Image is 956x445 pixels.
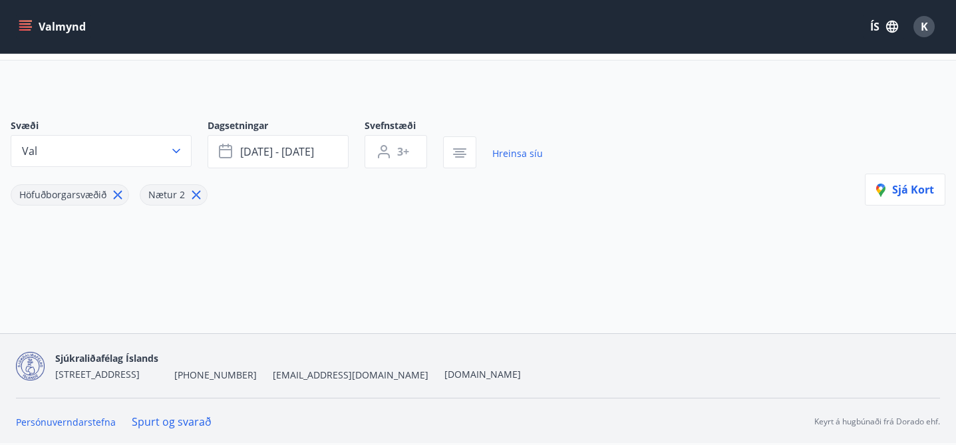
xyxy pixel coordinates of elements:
button: ÍS [863,15,905,39]
span: 3+ [397,144,409,159]
span: [DATE] - [DATE] [240,144,314,159]
button: K [908,11,940,43]
span: Nætur 2 [148,188,185,201]
button: 3+ [365,135,427,168]
div: Höfuðborgarsvæðið [11,184,129,206]
p: Keyrt á hugbúnaði frá Dorado ehf. [814,416,940,428]
a: Hreinsa síu [492,139,543,168]
span: Svefnstæði [365,119,443,135]
img: d7T4au2pYIU9thVz4WmmUT9xvMNnFvdnscGDOPEg.png [16,352,45,380]
span: Sjá kort [876,182,934,197]
span: Höfuðborgarsvæðið [19,188,106,201]
span: Dagsetningar [208,119,365,135]
span: [PHONE_NUMBER] [174,369,257,382]
a: Spurt og svarað [132,414,212,429]
span: [STREET_ADDRESS] [55,368,140,380]
span: Sjúkraliðafélag Íslands [55,352,158,365]
div: Nætur 2 [140,184,208,206]
a: [DOMAIN_NAME] [444,368,521,380]
span: K [921,19,928,34]
button: menu [16,15,91,39]
span: [EMAIL_ADDRESS][DOMAIN_NAME] [273,369,428,382]
a: Persónuverndarstefna [16,416,116,428]
button: Sjá kort [865,174,945,206]
span: Svæði [11,119,208,135]
span: Val [22,144,37,158]
button: [DATE] - [DATE] [208,135,349,168]
button: Val [11,135,192,167]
